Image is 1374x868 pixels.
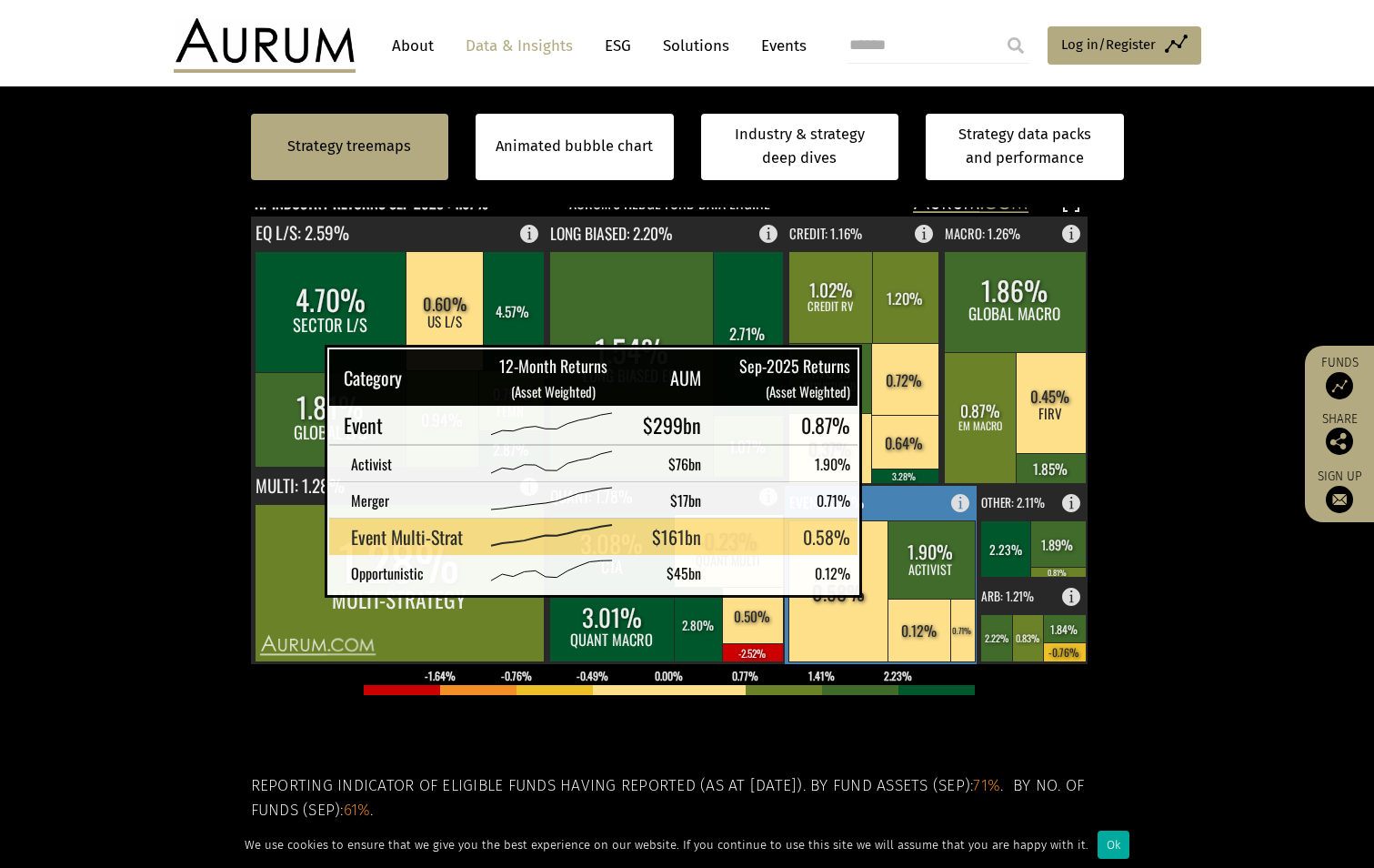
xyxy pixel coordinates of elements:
a: Industry & strategy deep dives [701,114,899,180]
a: Funds [1314,355,1365,399]
div: Ok [1098,831,1129,859]
a: Data & Insights [456,29,582,63]
a: Log in/Register [1048,26,1201,65]
a: About [383,29,443,63]
img: Share this post [1326,428,1353,455]
img: Sign up to our newsletter [1326,486,1353,513]
a: Solutions [654,29,738,63]
span: 61% [344,801,371,820]
input: Submit [998,27,1034,64]
a: ESG [596,29,640,63]
a: Events [752,29,807,63]
h5: Reporting indicator of eligible funds having reported (as at [DATE]). By fund assets (Sep): . By ... [251,774,1124,823]
span: 71% [973,776,1000,795]
img: Access Funds [1326,372,1353,399]
span: Log in/Register [1061,34,1156,56]
a: Strategy data packs and performance [926,114,1124,180]
div: Share [1314,413,1365,455]
a: Strategy treemaps [287,135,411,158]
a: Sign up [1314,469,1365,513]
a: Animated bubble chart [496,135,653,158]
img: Aurum [174,18,356,73]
